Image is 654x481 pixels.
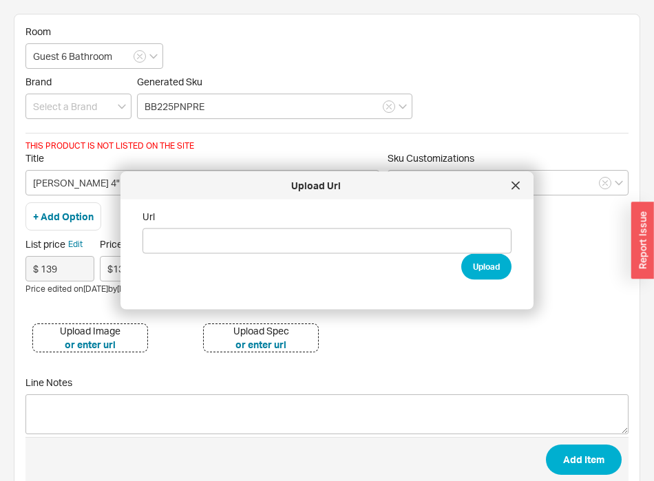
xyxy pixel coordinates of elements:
input: Sku Customizations [388,170,629,195]
div: Upload Image [60,324,120,338]
button: Upload [461,254,511,280]
span: Line Notes [25,376,629,389]
button: or enter url [65,338,116,352]
button: Add Item [546,445,622,475]
button: or enter url [235,338,286,352]
span: Add Item [563,451,604,468]
input: Select a Brand [25,94,131,119]
input: Select Room [25,43,163,69]
button: Edit [68,238,83,250]
textarea: Line Notes [25,394,629,434]
span: Sku Customizations [388,152,474,164]
input: Price [100,256,169,281]
span: Price edited on [DATE] by [PERSON_NAME] [25,284,181,297]
span: Price [100,238,169,250]
svg: open menu [615,180,623,186]
span: Upload [473,259,500,275]
div: Upload Url [127,179,505,193]
svg: open menu [118,104,126,109]
button: + Add Option [33,210,94,224]
input: Url [143,228,511,254]
span: Room [25,25,51,37]
svg: open menu [399,104,407,109]
span: Url [143,211,511,223]
svg: open menu [149,54,158,59]
div: Upload Spec [233,324,289,338]
input: Title [25,170,379,195]
input: Enter 3 letters to search [137,94,412,119]
div: THIS PRODUCT IS NOT LISTED ON THE SITE [25,140,629,152]
span: Brand [25,76,52,87]
span: Title [25,152,379,164]
span: List price [25,238,94,250]
span: Generated Sku [137,76,202,87]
